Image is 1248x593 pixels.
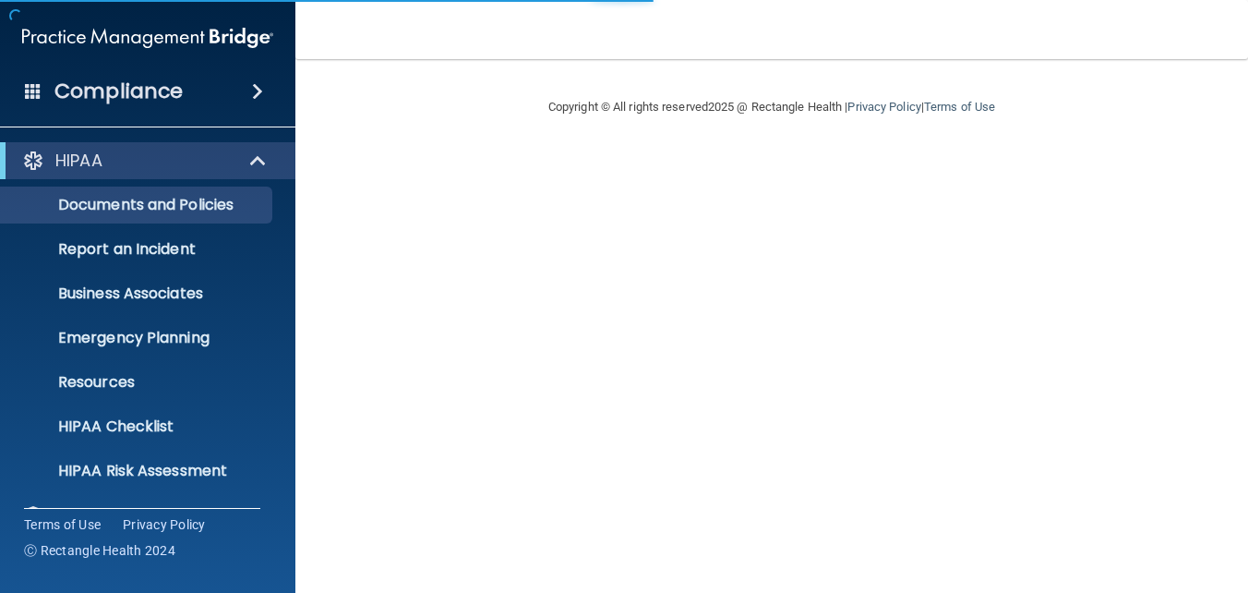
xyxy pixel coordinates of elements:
[847,100,920,114] a: Privacy Policy
[22,150,268,172] a: HIPAA
[24,515,101,534] a: Terms of Use
[55,150,102,172] p: HIPAA
[22,19,273,56] img: PMB logo
[12,462,264,480] p: HIPAA Risk Assessment
[55,504,102,526] p: OSHA
[435,78,1109,137] div: Copyright © All rights reserved 2025 @ Rectangle Health | |
[12,196,264,214] p: Documents and Policies
[12,240,264,259] p: Report an Incident
[12,329,264,347] p: Emergency Planning
[924,100,995,114] a: Terms of Use
[12,284,264,303] p: Business Associates
[22,504,269,526] a: OSHA
[12,373,264,392] p: Resources
[123,515,206,534] a: Privacy Policy
[54,79,183,104] h4: Compliance
[24,541,175,560] span: Ⓒ Rectangle Health 2024
[12,418,264,436] p: HIPAA Checklist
